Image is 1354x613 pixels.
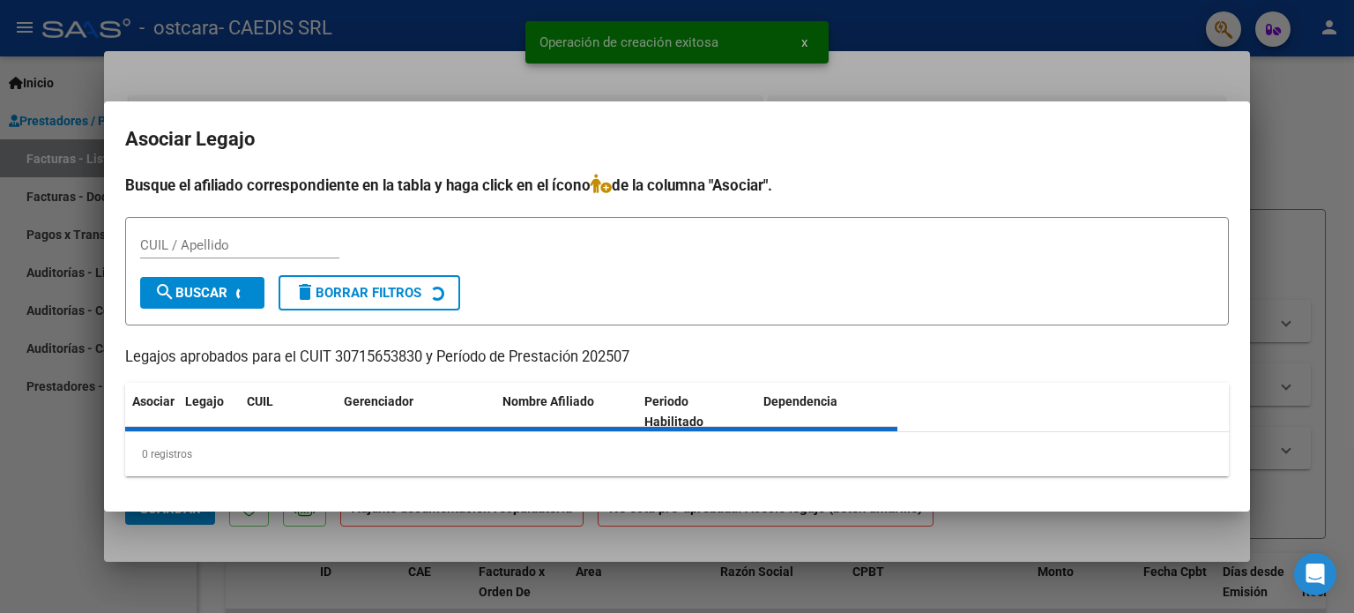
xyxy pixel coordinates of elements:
[154,285,227,301] span: Buscar
[337,383,495,441] datatable-header-cell: Gerenciador
[185,394,224,408] span: Legajo
[240,383,337,441] datatable-header-cell: CUIL
[125,432,1229,476] div: 0 registros
[132,394,175,408] span: Asociar
[1294,553,1336,595] div: Open Intercom Messenger
[125,383,178,441] datatable-header-cell: Asociar
[756,383,898,441] datatable-header-cell: Dependencia
[125,347,1229,369] p: Legajos aprobados para el CUIT 30715653830 y Período de Prestación 202507
[154,281,175,303] mat-icon: search
[294,285,421,301] span: Borrar Filtros
[125,174,1229,197] h4: Busque el afiliado correspondiente en la tabla y haga click en el ícono de la columna "Asociar".
[495,383,637,441] datatable-header-cell: Nombre Afiliado
[178,383,240,441] datatable-header-cell: Legajo
[763,394,837,408] span: Dependencia
[502,394,594,408] span: Nombre Afiliado
[279,275,460,310] button: Borrar Filtros
[125,123,1229,156] h2: Asociar Legajo
[637,383,756,441] datatable-header-cell: Periodo Habilitado
[247,394,273,408] span: CUIL
[140,277,264,309] button: Buscar
[644,394,703,429] span: Periodo Habilitado
[294,281,316,303] mat-icon: delete
[344,394,413,408] span: Gerenciador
